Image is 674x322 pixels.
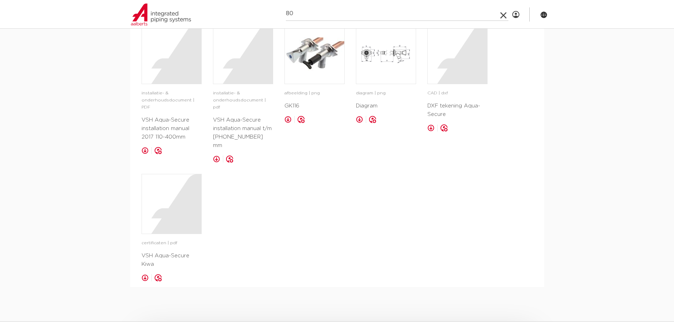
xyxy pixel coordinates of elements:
[142,252,202,269] p: VSH Aqua-Secure Kiwa
[427,90,488,97] p: CAD | dxf
[284,90,345,97] p: afbeelding | png
[286,7,508,21] input: zoeken...
[284,102,345,110] p: GK116
[284,24,345,84] a: image for GK116
[142,116,202,141] p: VSH Aqua-Secure installation manual 2017 110-400mm
[142,240,202,247] p: certificaten | pdf
[427,102,488,119] p: DXF tekening Aqua-Secure
[213,90,273,111] p: installatie- & onderhoudsdocument | pdf
[356,90,416,97] p: diagram | png
[356,24,416,84] img: image for Diagram
[213,116,273,150] p: VSH Aqua-Secure installation manual t/m [PHONE_NUMBER] mm
[356,102,416,110] p: Diagram
[285,24,344,84] img: image for GK116
[142,90,202,111] p: installatie- & onderhoudsdocument | PDF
